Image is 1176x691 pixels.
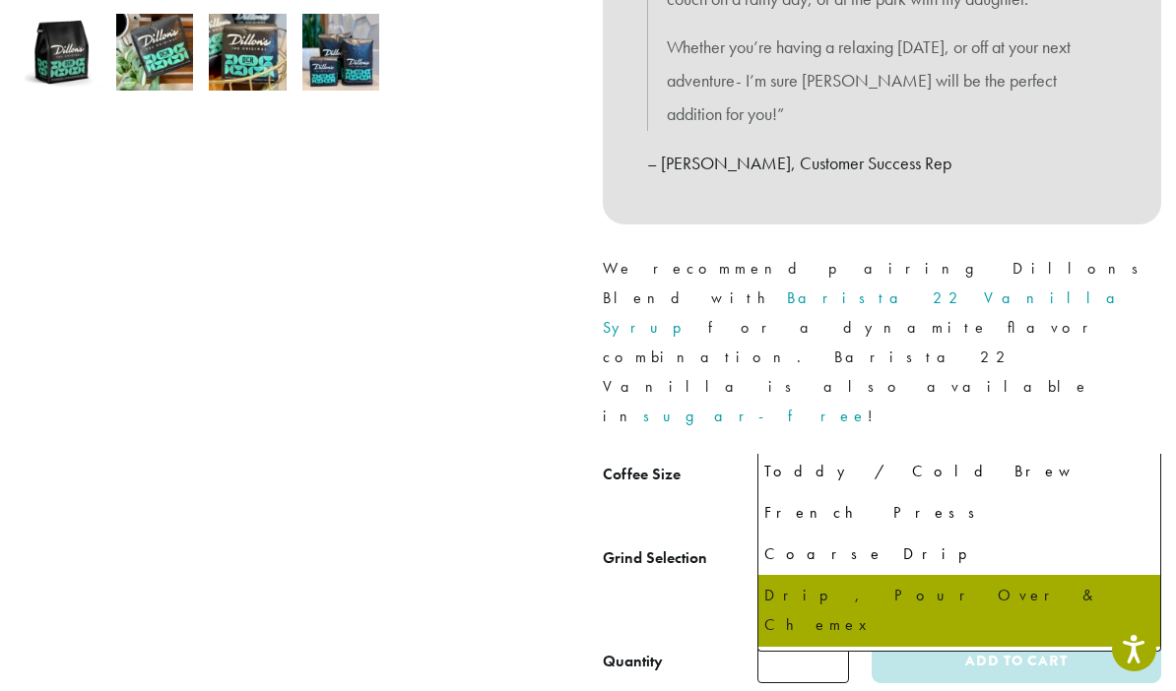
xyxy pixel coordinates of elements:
div: French Press [764,498,1154,528]
a: Barista 22 Vanilla Syrup [603,287,1131,338]
p: – [PERSON_NAME], Customer Success Rep [647,147,1117,180]
label: Grind Selection [603,544,757,573]
img: Dillons - Image 3 [209,14,287,92]
a: sugar-free [643,406,868,426]
label: Coffee Size [603,461,757,489]
img: Dillons - Image 2 [116,14,194,92]
img: Dillons [23,14,100,92]
img: Dillons - Image 4 [302,14,380,92]
p: Whether you’re having a relaxing [DATE], or off at your next adventure- I’m sure [PERSON_NAME] wi... [667,31,1097,130]
div: Toddy / Cold Brew [764,457,1154,486]
div: Coarse Drip [764,539,1154,569]
input: Product quantity [757,639,849,683]
div: Quantity [603,650,663,673]
p: We recommend pairing Dillons Blend with for a dynamite flavor combination. Barista 22 Vanilla is ... [603,254,1161,431]
button: Add to cart [872,639,1161,683]
div: Drip, Pour Over & Chemex [764,581,1154,640]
